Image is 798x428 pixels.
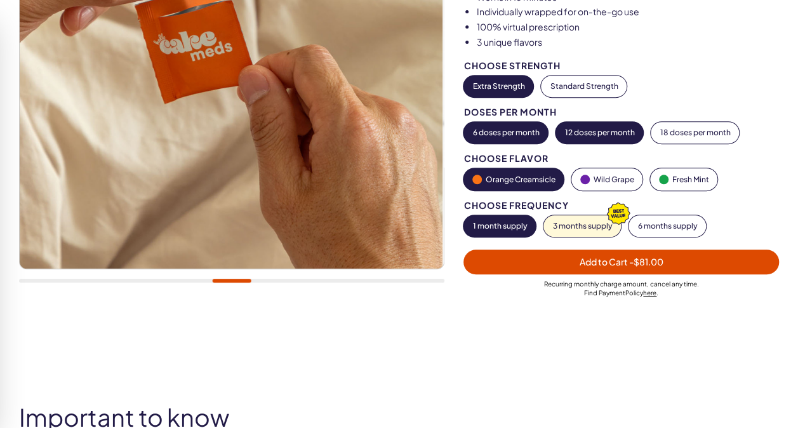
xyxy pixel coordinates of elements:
[543,215,621,237] button: 3 months supply
[580,256,663,267] span: Add to Cart
[584,289,625,297] span: Find Payment
[628,215,706,237] button: 6 months supply
[463,122,548,144] button: 6 doses per month
[463,76,533,97] button: Extra Strength
[476,6,779,18] li: Individually wrapped for on-the-go use
[463,61,779,70] div: Choose Strength
[541,76,627,97] button: Standard Strength
[629,256,663,267] span: - $81.00
[463,215,536,237] button: 1 month supply
[463,201,779,210] div: Choose Frequency
[476,21,779,34] li: 100% virtual prescription
[643,289,656,297] a: here
[463,279,779,297] div: Recurring monthly charge amount , cancel any time. Policy .
[463,250,779,274] button: Add to Cart -$81.00
[571,168,642,191] button: Wild Grape
[651,122,739,144] button: 18 doses per month
[555,122,643,144] button: 12 doses per month
[476,36,779,49] li: 3 unique flavors
[463,154,779,163] div: Choose Flavor
[463,168,564,191] button: Orange Creamsicle
[463,107,779,117] div: Doses per Month
[650,168,717,191] button: Fresh Mint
